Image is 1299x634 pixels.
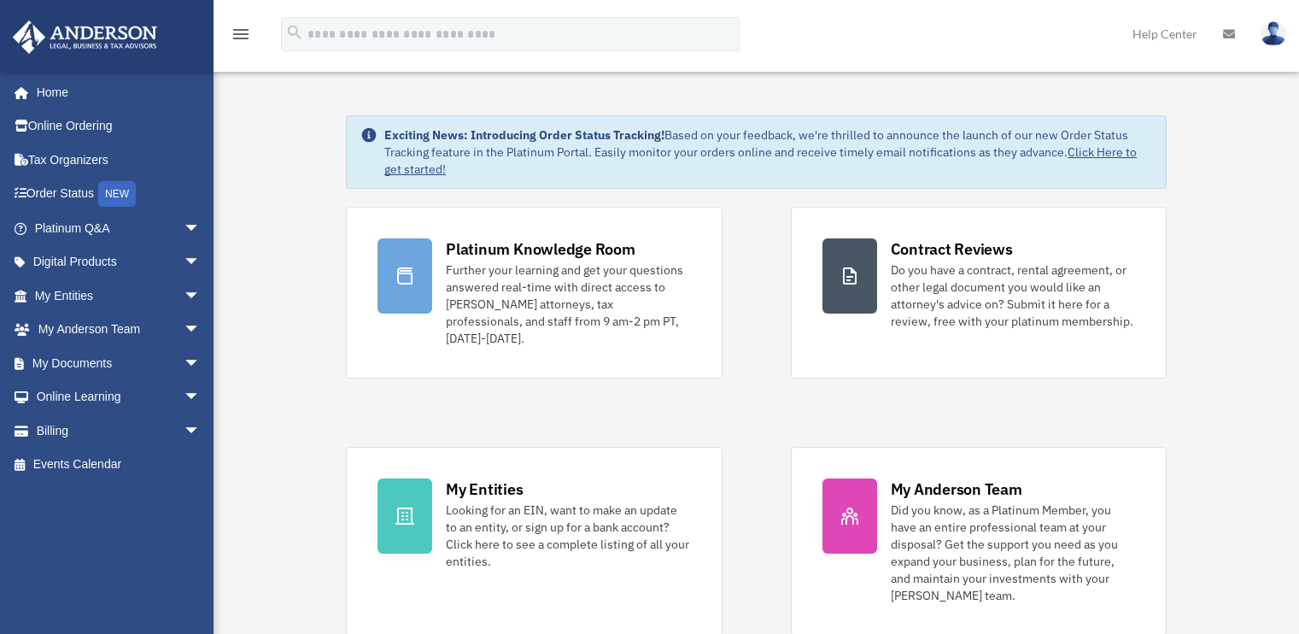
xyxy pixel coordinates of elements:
div: Platinum Knowledge Room [446,238,635,260]
div: Do you have a contract, rental agreement, or other legal document you would like an attorney's ad... [891,261,1135,330]
a: Platinum Q&Aarrow_drop_down [12,211,226,245]
span: arrow_drop_down [184,380,218,415]
div: NEW [98,181,136,207]
i: search [285,23,304,42]
span: arrow_drop_down [184,313,218,348]
img: User Pic [1261,21,1286,46]
a: Billingarrow_drop_down [12,414,226,448]
i: menu [231,24,251,44]
span: arrow_drop_down [184,279,218,314]
a: My Documentsarrow_drop_down [12,346,226,380]
a: Contract Reviews Do you have a contract, rental agreement, or other legal document you would like... [791,207,1167,379]
a: Digital Productsarrow_drop_down [12,245,226,279]
div: Did you know, as a Platinum Member, you have an entire professional team at your disposal? Get th... [891,502,1135,604]
a: Events Calendar [12,448,226,482]
a: My Anderson Teamarrow_drop_down [12,313,226,347]
span: arrow_drop_down [184,245,218,280]
span: arrow_drop_down [184,346,218,381]
a: Home [12,75,218,109]
a: Online Ordering [12,109,226,144]
a: Tax Organizers [12,143,226,177]
a: menu [231,30,251,44]
span: arrow_drop_down [184,211,218,246]
a: My Entitiesarrow_drop_down [12,279,226,313]
a: Order StatusNEW [12,177,226,212]
div: Looking for an EIN, want to make an update to an entity, or sign up for a bank account? Click her... [446,502,690,570]
strong: Exciting News: Introducing Order Status Tracking! [384,127,664,143]
a: Platinum Knowledge Room Further your learning and get your questions answered real-time with dire... [346,207,722,379]
div: Based on your feedback, we're thrilled to announce the launch of our new Order Status Tracking fe... [384,126,1152,178]
div: Contract Reviews [891,238,1013,260]
div: Further your learning and get your questions answered real-time with direct access to [PERSON_NAM... [446,261,690,347]
div: My Entities [446,478,523,500]
img: Anderson Advisors Platinum Portal [8,21,162,54]
div: My Anderson Team [891,478,1022,500]
span: arrow_drop_down [184,414,218,449]
a: Online Learningarrow_drop_down [12,380,226,414]
a: Click Here to get started! [384,144,1137,177]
